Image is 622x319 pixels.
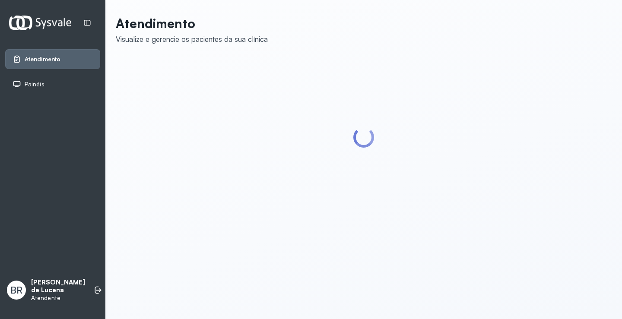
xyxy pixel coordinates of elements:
p: [PERSON_NAME] de Lucena [31,278,85,295]
p: Atendente [31,294,85,302]
div: Visualize e gerencie os pacientes da sua clínica [116,35,268,44]
span: BR [10,284,22,296]
img: Logotipo do estabelecimento [9,16,71,30]
p: Atendimento [116,16,268,31]
a: Atendimento [13,55,93,63]
span: Atendimento [25,56,60,63]
span: Painéis [25,81,44,88]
